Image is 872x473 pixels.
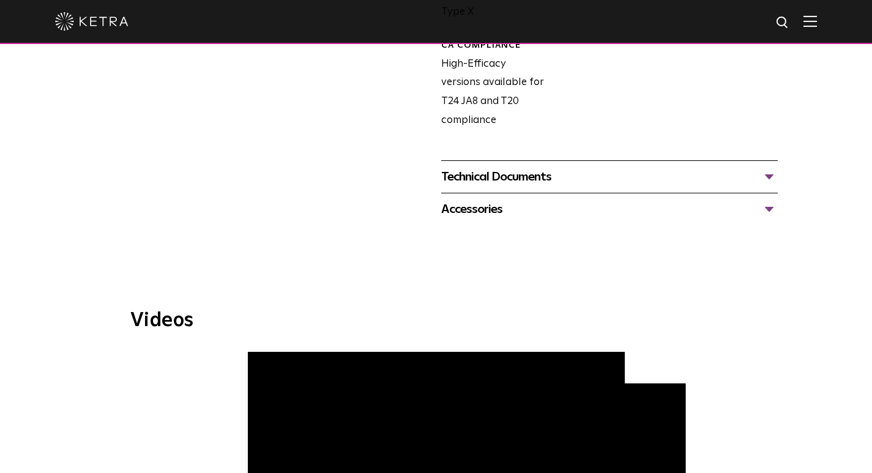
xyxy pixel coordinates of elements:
[775,15,791,31] img: search icon
[441,40,548,52] div: CA Compliance
[441,167,778,187] div: Technical Documents
[432,40,548,130] div: High-Efficacy versions available for T24 JA8 and T20 compliance
[55,12,129,31] img: ketra-logo-2019-white
[441,199,778,219] div: Accessories
[803,15,817,27] img: Hamburger%20Nav.svg
[130,311,742,330] h3: Videos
